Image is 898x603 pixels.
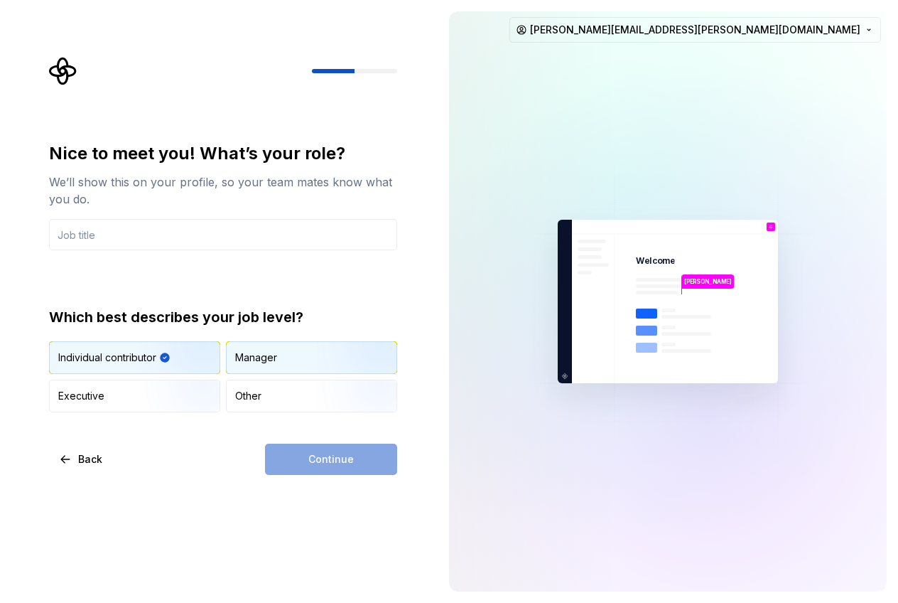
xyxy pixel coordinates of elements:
p: [PERSON_NAME] [684,277,732,286]
button: Back [49,444,114,475]
div: Individual contributor [58,351,156,365]
div: Executive [58,389,104,403]
input: Job title [49,219,397,250]
svg: Supernova Logo [49,57,77,85]
div: Other [235,389,261,403]
div: We’ll show this on your profile, so your team mates know what you do. [49,174,397,208]
span: Back [78,452,102,466]
div: Manager [235,351,277,365]
div: Which best describes your job level? [49,307,397,327]
div: Nice to meet you! What’s your role? [49,142,397,165]
button: [PERSON_NAME][EMAIL_ADDRESS][PERSON_NAME][DOMAIN_NAME] [509,17,881,43]
p: C [769,225,773,229]
span: [PERSON_NAME][EMAIL_ADDRESS][PERSON_NAME][DOMAIN_NAME] [530,23,860,37]
p: Welcome [636,255,675,267]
